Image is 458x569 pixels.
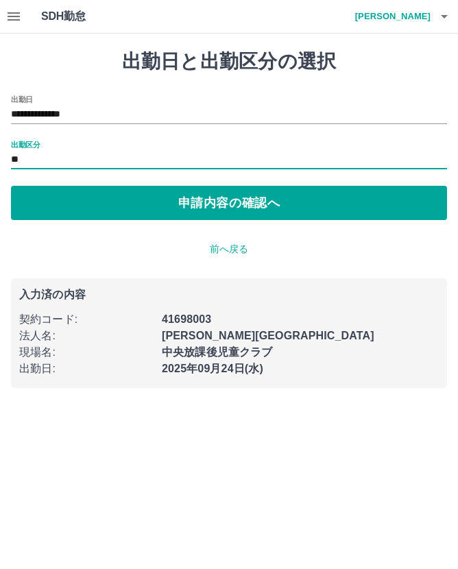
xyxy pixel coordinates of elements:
label: 出勤区分 [11,139,40,149]
p: 入力済の内容 [19,289,439,300]
p: 出勤日 : [19,361,154,377]
p: 前へ戻る [11,242,447,256]
p: 現場名 : [19,344,154,361]
p: 法人名 : [19,328,154,344]
b: 2025年09月24日(水) [162,363,263,374]
label: 出勤日 [11,94,33,104]
button: 申請内容の確認へ [11,186,447,220]
b: [PERSON_NAME][GEOGRAPHIC_DATA] [162,330,374,341]
b: 41698003 [162,313,211,325]
h1: 出勤日と出勤区分の選択 [11,50,447,73]
b: 中央放課後児童クラブ [162,346,273,358]
p: 契約コード : [19,311,154,328]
